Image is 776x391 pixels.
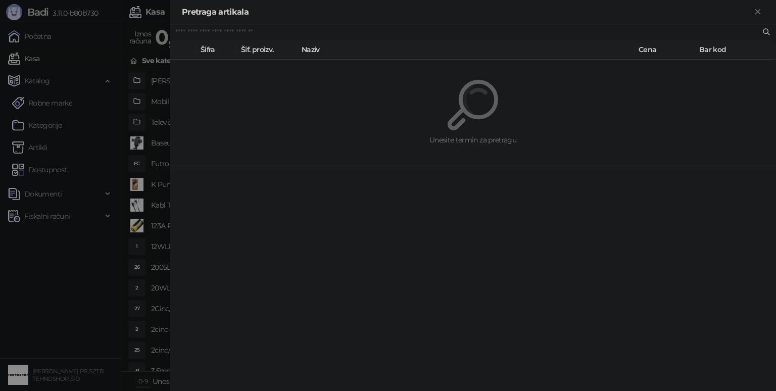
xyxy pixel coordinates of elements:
div: Pretraga artikala [182,6,752,18]
th: Naziv [298,40,635,60]
img: Pretraga [448,80,498,130]
th: Cena [635,40,695,60]
th: Bar kod [695,40,776,60]
th: Šif. proizv. [237,40,298,60]
button: Zatvori [752,6,764,18]
div: Unesite termin za pretragu [194,134,752,145]
th: Šifra [197,40,237,60]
